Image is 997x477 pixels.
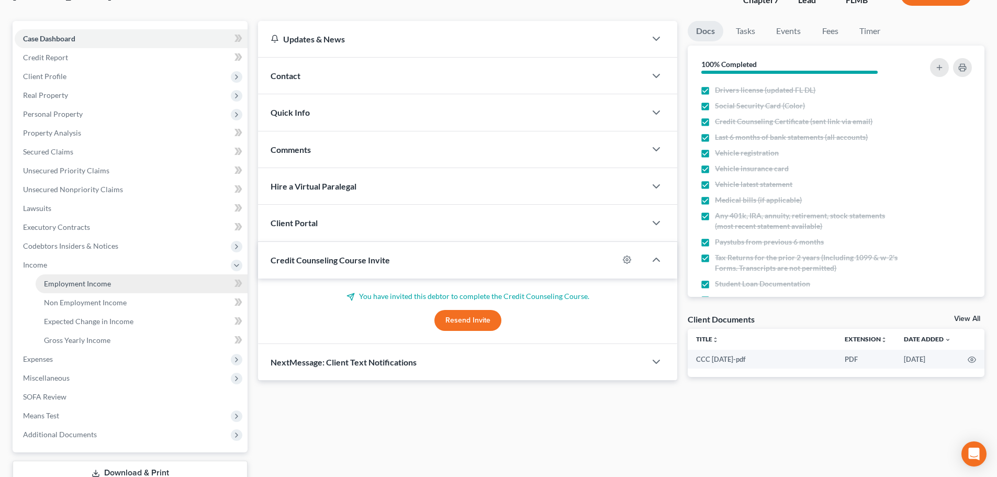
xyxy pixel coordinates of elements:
span: Expenses [23,354,53,363]
span: NextMessage: Client Text Notifications [271,357,417,367]
p: You have invited this debtor to complete the Credit Counseling Course. [271,291,665,302]
a: Unsecured Priority Claims [15,161,248,180]
span: Client Profile [23,72,66,81]
span: Comments [271,145,311,154]
i: unfold_more [712,337,719,343]
a: Docs [688,21,723,41]
span: Secured Claims [23,147,73,156]
a: Credit Report [15,48,248,67]
span: Medical bills (if applicable) [715,195,802,205]
td: CCC [DATE]-pdf [688,350,836,369]
a: View All [954,315,980,323]
span: Student Loan Documentation [715,279,810,289]
td: PDF [836,350,895,369]
span: Lawsuits [23,204,51,213]
a: Gross Yearly Income [36,331,248,350]
span: Miscellaneous [23,373,70,382]
span: Hire a Virtual Paralegal [271,181,356,191]
span: Means Test [23,411,59,420]
span: Non Employment Income [44,298,127,307]
span: Unsecured Nonpriority Claims [23,185,123,194]
a: Employment Income [36,274,248,293]
a: Fees [813,21,847,41]
span: Credit Report [23,53,68,62]
i: unfold_more [881,337,887,343]
strong: 100% Completed [701,60,757,69]
span: Social Security Card (Color) [715,101,805,111]
div: Client Documents [688,314,755,325]
span: Client Portal [271,218,318,228]
span: SOFA Review [23,392,66,401]
a: Case Dashboard [15,29,248,48]
a: Executory Contracts [15,218,248,237]
span: Quick Info [271,107,310,117]
span: Employment Income [44,279,111,288]
div: Open Intercom Messenger [961,441,987,467]
a: Non Employment Income [36,293,248,312]
span: Unsecured Priority Claims [23,166,109,175]
span: Last 6 months of bank statements (all accounts) [715,132,868,142]
span: Income [23,260,47,269]
button: Resend Invite [434,310,501,331]
a: Tasks [727,21,764,41]
a: Lawsuits [15,199,248,218]
span: Credit Counseling Certificate (sent link via email) [715,116,872,127]
span: Real Property [23,91,68,99]
td: [DATE] [895,350,959,369]
a: Extensionunfold_more [845,335,887,343]
a: Events [768,21,809,41]
span: Credit Counseling Course Invite [271,255,390,265]
span: Gross Yearly Income [44,336,110,345]
i: expand_more [945,337,951,343]
span: Vehicle latest statement [715,179,792,190]
span: All prior or alternate names [715,294,805,305]
span: Paystubs from previous 6 months [715,237,824,247]
span: Additional Documents [23,430,97,439]
span: Executory Contracts [23,223,90,231]
span: Vehicle insurance card [715,163,789,174]
div: Updates & News [271,34,633,45]
a: Date Added expand_more [904,335,951,343]
span: Any 401k, IRA, annuity, retirement, stock statements (most recent statement available) [715,210,901,231]
a: Property Analysis [15,124,248,142]
a: SOFA Review [15,387,248,406]
a: Timer [851,21,889,41]
span: Personal Property [23,109,83,118]
span: Property Analysis [23,128,81,137]
span: Case Dashboard [23,34,75,43]
span: Drivers license (updated FL DL) [715,85,815,95]
span: Expected Change in Income [44,317,133,326]
span: Codebtors Insiders & Notices [23,241,118,250]
a: Secured Claims [15,142,248,161]
a: Unsecured Nonpriority Claims [15,180,248,199]
span: Vehicle registration [715,148,779,158]
span: Tax Returns for the prior 2 years (Including 1099 & w-2's Forms. Transcripts are not permitted) [715,252,901,273]
a: Titleunfold_more [696,335,719,343]
a: Expected Change in Income [36,312,248,331]
span: Contact [271,71,300,81]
